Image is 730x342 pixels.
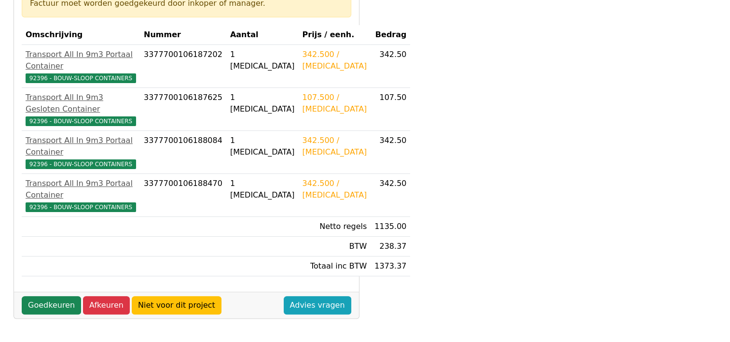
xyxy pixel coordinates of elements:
th: Omschrijving [22,25,140,45]
td: Totaal inc BTW [299,256,371,276]
a: Afkeuren [83,296,130,314]
span: 92396 - BOUW-SLOOP CONTAINERS [26,116,136,126]
td: 1135.00 [371,217,410,237]
div: Transport All In 9m3 Portaal Container [26,49,136,72]
div: 107.500 / [MEDICAL_DATA] [303,92,367,115]
div: 342.500 / [MEDICAL_DATA] [303,135,367,158]
td: BTW [299,237,371,256]
td: 342.50 [371,131,410,174]
a: Transport All In 9m3 Portaal Container92396 - BOUW-SLOOP CONTAINERS [26,135,136,170]
a: Transport All In 9m3 Portaal Container92396 - BOUW-SLOOP CONTAINERS [26,49,136,84]
div: Transport All In 9m3 Gesloten Container [26,92,136,115]
span: 92396 - BOUW-SLOOP CONTAINERS [26,202,136,212]
div: 342.500 / [MEDICAL_DATA] [303,178,367,201]
td: 342.50 [371,174,410,217]
a: Transport All In 9m3 Gesloten Container92396 - BOUW-SLOOP CONTAINERS [26,92,136,127]
div: 1 [MEDICAL_DATA] [230,178,295,201]
th: Nummer [140,25,226,45]
a: Goedkeuren [22,296,81,314]
td: 3377700106188084 [140,131,226,174]
th: Bedrag [371,25,410,45]
div: 1 [MEDICAL_DATA] [230,92,295,115]
a: Transport All In 9m3 Portaal Container92396 - BOUW-SLOOP CONTAINERS [26,178,136,213]
th: Aantal [226,25,299,45]
td: 3377700106187202 [140,45,226,88]
td: 3377700106188470 [140,174,226,217]
td: 3377700106187625 [140,88,226,131]
span: 92396 - BOUW-SLOOP CONTAINERS [26,159,136,169]
div: Transport All In 9m3 Portaal Container [26,178,136,201]
td: 342.50 [371,45,410,88]
div: Transport All In 9m3 Portaal Container [26,135,136,158]
span: 92396 - BOUW-SLOOP CONTAINERS [26,73,136,83]
td: Netto regels [299,217,371,237]
td: 238.37 [371,237,410,256]
a: Niet voor dit project [132,296,221,314]
a: Advies vragen [284,296,351,314]
td: 107.50 [371,88,410,131]
th: Prijs / eenh. [299,25,371,45]
div: 1 [MEDICAL_DATA] [230,49,295,72]
td: 1373.37 [371,256,410,276]
div: 342.500 / [MEDICAL_DATA] [303,49,367,72]
div: 1 [MEDICAL_DATA] [230,135,295,158]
